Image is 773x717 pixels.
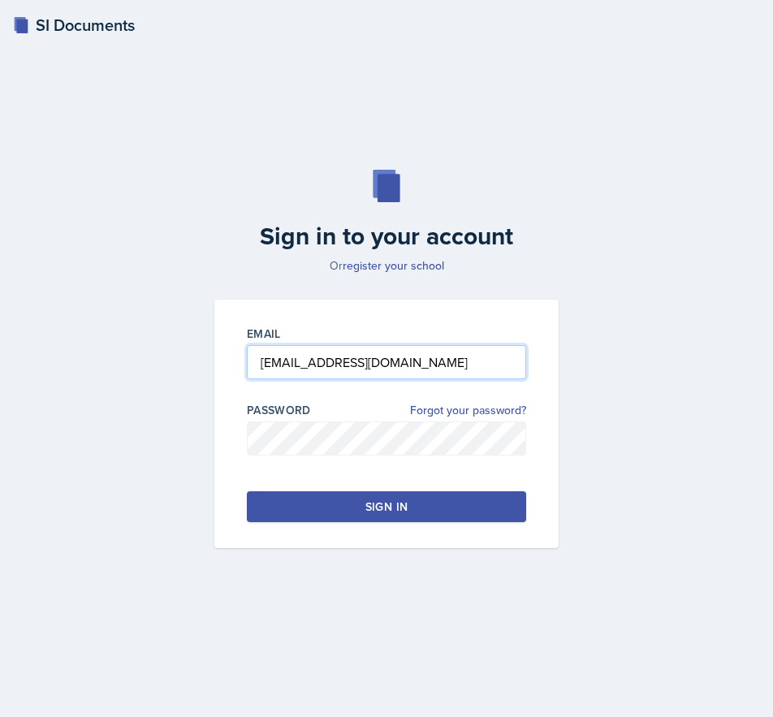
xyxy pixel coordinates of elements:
button: Sign in [247,491,526,522]
h2: Sign in to your account [205,222,568,251]
div: Sign in [365,499,408,515]
p: Or [205,257,568,274]
label: Password [247,402,311,418]
a: SI Documents [13,13,135,37]
label: Email [247,326,281,342]
a: register your school [343,257,444,274]
a: Forgot your password? [410,402,526,419]
input: Email [247,345,526,379]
